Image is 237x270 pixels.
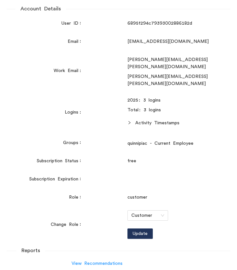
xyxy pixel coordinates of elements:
[127,38,209,45] div: [EMAIL_ADDRESS][DOMAIN_NAME]
[127,97,209,104] div: 2025: 3 logins
[15,5,66,13] span: Account Details
[127,106,209,114] div: Total: 3 logins
[69,192,84,202] label: Role
[54,66,84,76] label: Work Email
[127,194,209,201] div: customer
[51,219,84,230] label: Change Role
[16,247,45,255] span: Reports
[127,20,209,27] div: 6895f294c79393002886182d
[131,211,164,220] span: Customer
[127,116,209,130] div: Activity Timestamps
[127,56,209,70] div: [PERSON_NAME][EMAIL_ADDRESS][PERSON_NAME][DOMAIN_NAME]
[37,156,84,166] label: Subscription Status
[61,18,84,29] label: User ID
[68,36,84,47] label: Email
[63,138,84,148] label: Groups
[135,119,209,127] span: Activity Timestamps
[72,261,123,266] a: View Recommendations
[127,228,153,239] button: Update
[127,73,209,87] div: [PERSON_NAME][EMAIL_ADDRESS][PERSON_NAME][DOMAIN_NAME]
[65,107,84,117] label: Logins
[29,174,84,184] label: Subscription Expiration
[133,230,148,237] span: Update
[127,121,131,125] span: right
[127,140,209,147] div: quinnipiac - Current Employee
[127,157,209,165] div: free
